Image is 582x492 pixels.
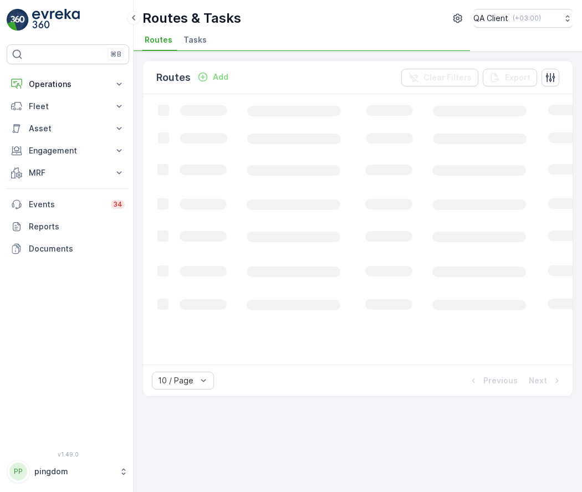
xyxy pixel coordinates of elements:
[473,13,508,24] p: QA Client
[29,123,107,134] p: Asset
[156,70,191,85] p: Routes
[7,193,129,216] a: Events34
[7,460,129,483] button: PPpingdom
[7,238,129,260] a: Documents
[513,14,541,23] p: ( +03:00 )
[9,463,27,480] div: PP
[110,50,121,59] p: ⌘B
[32,9,80,31] img: logo_light-DOdMpM7g.png
[7,140,129,162] button: Engagement
[7,9,29,31] img: logo
[7,95,129,117] button: Fleet
[193,70,233,84] button: Add
[29,101,107,112] p: Fleet
[29,199,104,210] p: Events
[7,117,129,140] button: Asset
[145,34,172,45] span: Routes
[7,73,129,95] button: Operations
[505,72,530,83] p: Export
[29,167,107,178] p: MRF
[528,374,564,387] button: Next
[529,375,547,386] p: Next
[467,374,519,387] button: Previous
[113,200,122,209] p: 34
[29,221,125,232] p: Reports
[473,9,573,28] button: QA Client(+03:00)
[7,162,129,184] button: MRF
[29,145,107,156] p: Engagement
[7,216,129,238] a: Reports
[483,69,537,86] button: Export
[423,72,472,83] p: Clear Filters
[29,79,107,90] p: Operations
[7,451,129,458] span: v 1.49.0
[29,243,125,254] p: Documents
[34,466,114,477] p: pingdom
[213,71,228,83] p: Add
[483,375,518,386] p: Previous
[401,69,478,86] button: Clear Filters
[142,9,241,27] p: Routes & Tasks
[183,34,207,45] span: Tasks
